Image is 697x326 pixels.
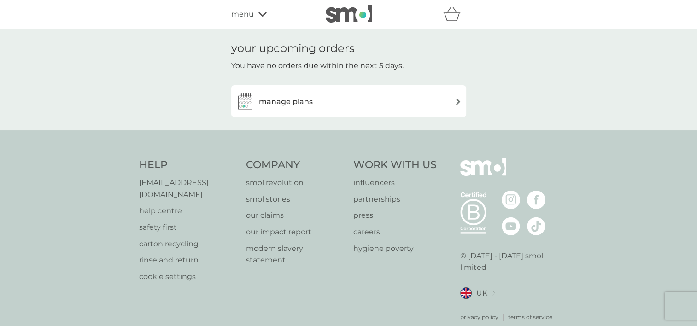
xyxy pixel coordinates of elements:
[443,5,466,23] div: basket
[139,238,237,250] a: carton recycling
[460,158,506,189] img: smol
[502,191,520,209] img: visit the smol Instagram page
[353,210,437,221] a: press
[246,158,344,172] h4: Company
[259,96,313,108] h3: manage plans
[139,177,237,200] a: [EMAIL_ADDRESS][DOMAIN_NAME]
[231,8,254,20] span: menu
[139,271,237,283] a: cookie settings
[476,287,487,299] span: UK
[527,217,545,235] img: visit the smol Tiktok page
[139,254,237,266] a: rinse and return
[353,177,437,189] a: influencers
[231,60,404,72] p: You have no orders due within the next 5 days.
[246,177,344,189] a: smol revolution
[139,158,237,172] h4: Help
[326,5,372,23] img: smol
[139,205,237,217] a: help centre
[455,98,462,105] img: arrow right
[508,313,552,321] a: terms of service
[246,226,344,238] a: our impact report
[527,191,545,209] img: visit the smol Facebook page
[460,250,558,274] p: © [DATE] - [DATE] smol limited
[460,287,472,299] img: UK flag
[460,313,498,321] a: privacy policy
[246,243,344,266] a: modern slavery statement
[246,193,344,205] a: smol stories
[492,291,495,296] img: select a new location
[353,226,437,238] a: careers
[502,217,520,235] img: visit the smol Youtube page
[353,158,437,172] h4: Work With Us
[231,42,355,55] h1: your upcoming orders
[353,193,437,205] a: partnerships
[353,243,437,255] a: hygiene poverty
[139,221,237,233] a: safety first
[246,210,344,221] a: our claims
